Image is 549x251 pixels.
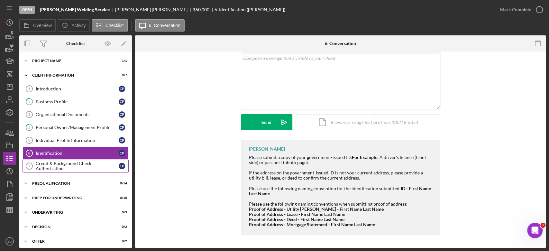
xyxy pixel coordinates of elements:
[115,73,127,77] div: 0 / 7
[135,19,185,32] button: 6. Conversation
[23,121,129,134] a: 4Personal Owner/Management ProfileCP
[249,146,285,152] div: [PERSON_NAME]
[249,211,345,217] strong: Proof of Address - Lease - First Name Last Name
[540,223,545,228] span: 1
[119,86,125,92] div: C P
[494,3,546,16] button: Mark Complete
[36,161,119,171] div: Credit & Background Check Authorization
[32,196,111,200] div: Prep for Underwriting
[249,155,434,207] div: Please submit a copy of your government-issued ID. : A driver's license (front side) or passport ...
[115,210,127,214] div: 0 / 3
[23,82,129,95] a: 1IntroductionCP
[28,164,30,168] tspan: 7
[7,240,12,243] text: BO
[36,112,119,117] div: Organizational Documents
[40,7,110,12] b: [PERSON_NAME] Welding Service
[23,147,129,160] a: 6IdentificationCP
[33,23,52,28] label: Overview
[32,59,111,63] div: Project Name
[19,19,56,32] button: Overview
[32,210,111,214] div: Underwriting
[28,125,31,129] tspan: 4
[249,222,375,227] strong: Proof of Address - Mortgage Statement - First Name Last Name
[115,59,127,63] div: 1 / 1
[92,19,128,32] button: Checklist
[287,206,384,212] strong: Utility [PERSON_NAME] - First Name Last Name
[115,225,127,229] div: 0 / 2
[527,223,543,238] iframe: Intercom live chat
[249,217,344,222] strong: Proof of Address - Deed - First Name Last Name
[249,186,431,196] strong: ID - First Name Last Name
[115,181,127,185] div: 0 / 14
[249,206,286,212] strong: Proof of Address -
[119,150,125,156] div: C P
[36,138,119,143] div: Individual Profile Information
[261,114,271,130] div: Send
[500,3,531,16] div: Mark Complete
[119,111,125,118] div: C P
[23,95,129,108] a: 2Business ProfileCP
[28,99,30,104] tspan: 2
[3,235,16,248] button: BO
[28,138,30,142] tspan: 5
[71,23,86,28] label: Activity
[115,239,127,243] div: 0 / 2
[58,19,90,32] button: Activity
[28,151,30,155] tspan: 6
[36,99,119,104] div: Business Profile
[215,7,285,12] div: 6. Identification ([PERSON_NAME])
[32,181,111,185] div: Prequalification
[36,151,119,156] div: Identification
[115,196,127,200] div: 0 / 10
[119,163,125,169] div: C P
[241,114,292,130] button: Send
[115,7,193,12] div: [PERSON_NAME] [PERSON_NAME]
[28,87,30,91] tspan: 1
[23,134,129,147] a: 5Individual Profile InformationCP
[149,23,180,28] label: 6. Conversation
[193,7,209,12] span: $50,000
[19,6,35,14] div: Open
[36,86,119,91] div: Introduction
[352,154,377,160] strong: For Example
[32,239,111,243] div: Offer
[32,73,111,77] div: Client Information
[325,41,356,46] div: 6. Conversation
[105,23,124,28] label: Checklist
[36,125,119,130] div: Personal Owner/Management Profile
[66,41,85,46] div: Checklist
[23,108,129,121] a: 3Organizational DocumentsCP
[32,225,111,229] div: Decision
[23,160,129,172] a: 7Credit & Background Check AuthorizationCP
[119,98,125,105] div: C P
[119,124,125,131] div: C P
[28,113,30,116] tspan: 3
[119,137,125,144] div: C P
